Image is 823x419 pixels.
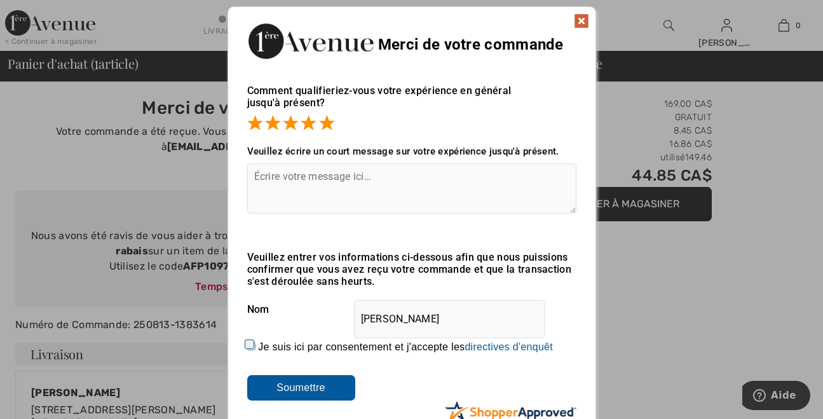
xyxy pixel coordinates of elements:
div: Veuillez entrer vos informations ci-dessous afin que nous puissions confirmer que vous avez reçu ... [247,251,576,287]
span: Merci de votre commande [378,36,564,53]
input: Soumettre [247,375,355,401]
label: Je suis ici par consentement et j'accepte les [258,341,553,353]
div: Veuillez écrire un court message sur votre expérience jusqu'à présent. [247,146,576,157]
img: Merci de votre commande [247,20,374,62]
div: Comment qualifieriez-vous votre expérience en général jusqu'à présent? [247,72,576,133]
img: x [574,13,589,29]
div: Nom [247,294,576,326]
a: directives d'enquêt [465,341,553,352]
span: Aide [29,9,54,20]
